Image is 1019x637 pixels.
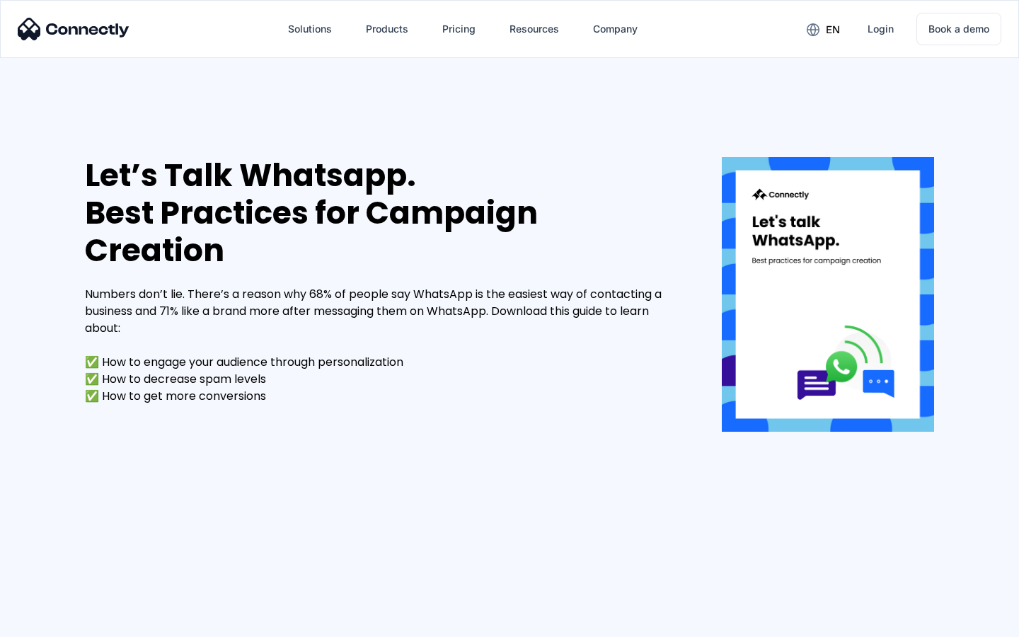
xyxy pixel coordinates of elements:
div: Numbers don’t lie. There’s a reason why 68% of people say WhatsApp is the easiest way of contacti... [85,286,679,405]
div: Company [593,19,638,39]
div: en [826,20,840,40]
a: Login [856,12,905,46]
a: Book a demo [916,13,1001,45]
div: Let’s Talk Whatsapp. Best Practices for Campaign Creation [85,157,679,269]
div: Pricing [442,19,476,39]
div: Products [366,19,408,39]
aside: Language selected: English [14,612,85,632]
img: Connectly Logo [18,18,129,40]
div: Solutions [288,19,332,39]
ul: Language list [28,612,85,632]
a: Pricing [431,12,487,46]
div: Resources [509,19,559,39]
div: Login [868,19,894,39]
